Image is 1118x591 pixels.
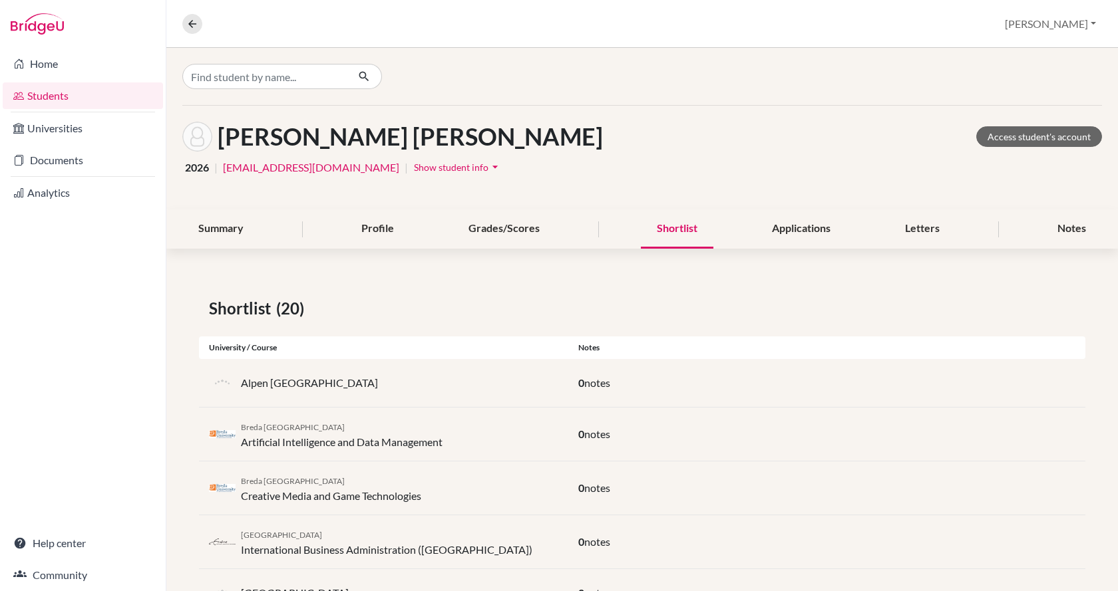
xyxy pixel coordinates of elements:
[3,530,163,556] a: Help center
[3,147,163,174] a: Documents
[241,476,345,486] span: Breda [GEOGRAPHIC_DATA]
[182,209,260,249] div: Summary
[241,526,532,558] div: International Business Administration ([GEOGRAPHIC_DATA])
[584,481,610,494] span: notes
[1041,209,1102,249] div: Notes
[578,376,584,389] span: 0
[199,342,568,354] div: University / Course
[578,535,584,548] span: 0
[241,375,378,391] p: Alpen [GEOGRAPHIC_DATA]
[214,160,218,176] span: |
[889,209,956,249] div: Letters
[641,209,713,249] div: Shortlist
[584,427,610,440] span: notes
[209,484,236,493] img: nl_nhtv_2jjh9578.png
[241,418,443,450] div: Artificial Intelligence and Data Management
[241,422,345,432] span: Breda [GEOGRAPHIC_DATA]
[276,296,309,320] span: (20)
[584,376,610,389] span: notes
[584,535,610,548] span: notes
[3,179,163,206] a: Analytics
[405,160,408,176] span: |
[488,160,502,174] i: arrow_drop_down
[218,122,603,151] h1: [PERSON_NAME] [PERSON_NAME]
[976,126,1102,147] a: Access student's account
[999,11,1102,37] button: [PERSON_NAME]
[3,562,163,588] a: Community
[413,157,502,177] button: Show student infoarrow_drop_down
[185,160,209,176] span: 2026
[453,209,556,249] div: Grades/Scores
[209,370,236,396] img: default-university-logo-42dd438d0b49c2174d4c41c49dcd67eec2da6d16b3a2f6d5de70cc347232e317.png
[756,209,846,249] div: Applications
[3,82,163,109] a: Students
[209,537,236,547] img: nl_eur_4vlv7oka.png
[345,209,410,249] div: Profile
[182,122,212,152] img: Levente István Szitás's avatar
[568,342,1085,354] div: Notes
[209,430,236,439] img: nl_nhtv_2jjh9578.png
[3,51,163,77] a: Home
[578,481,584,494] span: 0
[11,13,64,35] img: Bridge-U
[241,472,421,504] div: Creative Media and Game Technologies
[241,530,322,540] span: [GEOGRAPHIC_DATA]
[209,296,276,320] span: Shortlist
[182,64,347,89] input: Find student by name...
[223,160,399,176] a: [EMAIL_ADDRESS][DOMAIN_NAME]
[578,427,584,440] span: 0
[3,115,163,142] a: Universities
[414,162,488,173] span: Show student info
